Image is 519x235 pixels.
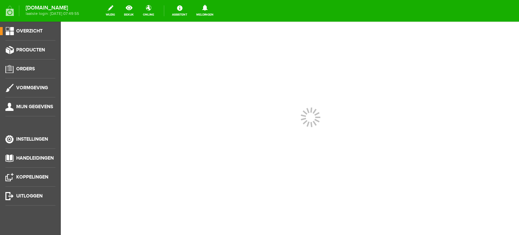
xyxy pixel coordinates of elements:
span: Mijn gegevens [16,104,53,110]
a: bekijk [120,3,138,18]
a: Assistent [168,3,191,18]
span: Instellingen [16,136,48,142]
span: Koppelingen [16,174,48,180]
strong: [DOMAIN_NAME] [26,6,79,10]
a: online [139,3,158,18]
span: Vormgeving [16,85,48,91]
span: Overzicht [16,28,43,34]
span: Uitloggen [16,193,43,199]
a: wijzig [102,3,119,18]
span: Producten [16,47,45,53]
span: laatste login: [DATE] 07:49:55 [26,12,79,16]
a: Meldingen [192,3,218,18]
span: Orders [16,66,35,72]
span: Handleidingen [16,155,54,161]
